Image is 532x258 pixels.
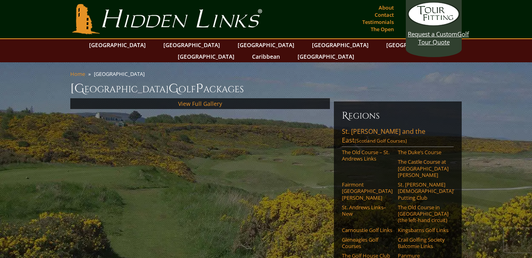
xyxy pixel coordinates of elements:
a: [GEOGRAPHIC_DATA] [382,39,447,51]
a: View Full Gallery [178,100,222,107]
a: [GEOGRAPHIC_DATA] [174,51,238,62]
a: Crail Golfing Society Balcomie Links [398,236,449,250]
a: Kingsbarns Golf Links [398,227,449,233]
a: Home [70,70,85,77]
a: The Castle Course at [GEOGRAPHIC_DATA][PERSON_NAME] [398,159,449,178]
a: [GEOGRAPHIC_DATA] [234,39,298,51]
a: Testimonials [360,16,396,28]
a: St. [PERSON_NAME] and the East(Scotland Golf Courses) [342,127,454,147]
h1: [GEOGRAPHIC_DATA] olf ackages [70,81,462,97]
span: G [169,81,179,97]
a: [GEOGRAPHIC_DATA] [294,51,358,62]
a: Request a CustomGolf Tour Quote [408,2,460,46]
a: Gleneagles Golf Courses [342,236,393,250]
a: Contact [373,9,396,20]
a: [GEOGRAPHIC_DATA] [159,39,224,51]
a: About [377,2,396,13]
span: (Scotland Golf Courses) [355,137,407,144]
a: The Duke’s Course [398,149,449,155]
a: St. [PERSON_NAME] [DEMOGRAPHIC_DATA]’ Putting Club [398,181,449,201]
a: Caribbean [248,51,284,62]
span: P [196,81,203,97]
span: Request a Custom [408,30,457,38]
a: Carnoustie Golf Links [342,227,393,233]
a: [GEOGRAPHIC_DATA] [308,39,373,51]
a: [GEOGRAPHIC_DATA] [85,39,150,51]
a: The Old Course – St. Andrews Links [342,149,393,162]
a: The Old Course in [GEOGRAPHIC_DATA] (the left-hand circuit) [398,204,449,224]
a: Fairmont [GEOGRAPHIC_DATA][PERSON_NAME] [342,181,393,201]
h6: Regions [342,109,454,122]
a: St. Andrews Links–New [342,204,393,217]
li: [GEOGRAPHIC_DATA] [94,70,148,77]
a: The Open [369,24,396,35]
